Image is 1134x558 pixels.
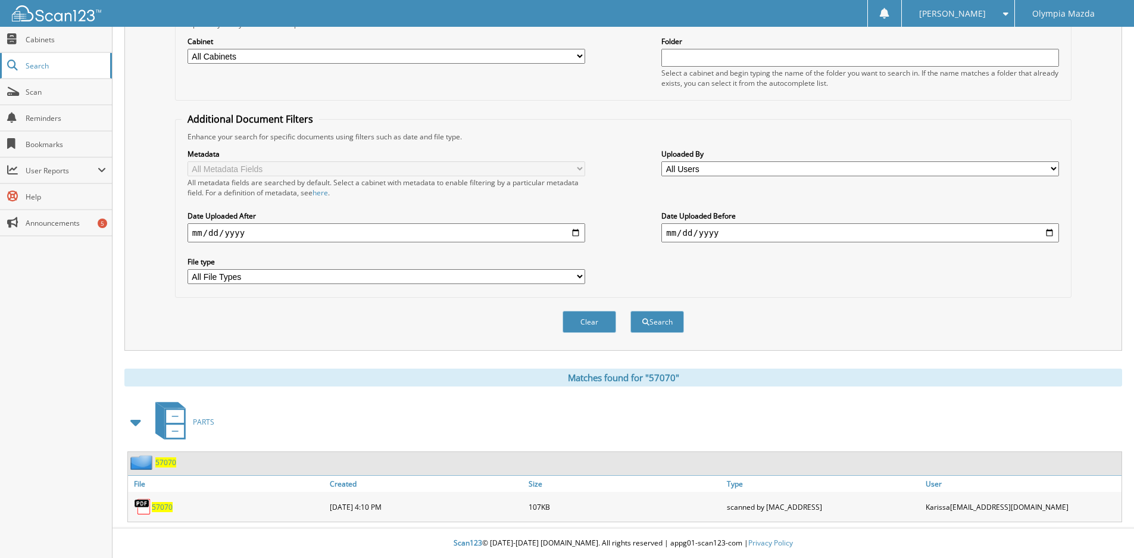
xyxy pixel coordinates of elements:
label: Date Uploaded After [188,211,585,221]
a: here [313,188,328,198]
div: © [DATE]-[DATE] [DOMAIN_NAME]. All rights reserved | appg01-scan123-com | [113,529,1134,558]
div: 5 [98,219,107,228]
div: Enhance your search for specific documents using filters such as date and file type. [182,132,1065,142]
a: User [923,476,1121,492]
a: Size [526,476,724,492]
legend: Additional Document Filters [182,113,319,126]
input: start [188,223,585,242]
a: 57070 [155,457,176,467]
a: 57070 [152,502,173,512]
div: scanned by [MAC_ADDRESS] [724,495,923,519]
label: File type [188,257,585,267]
div: 107KB [526,495,724,519]
button: Clear [563,311,616,333]
span: Help [26,192,106,202]
div: [DATE] 4:10 PM [327,495,526,519]
img: PDF.png [134,498,152,516]
span: Bookmarks [26,139,106,149]
span: Search [26,61,104,71]
span: Announcements [26,218,106,228]
label: Folder [661,36,1059,46]
div: Matches found for "57070" [124,369,1122,386]
span: Olympia Mazda [1032,10,1095,17]
span: Reminders [26,113,106,123]
input: end [661,223,1059,242]
a: PARTS [148,398,214,445]
a: Privacy Policy [748,538,793,548]
span: Scan [26,87,106,97]
img: scan123-logo-white.svg [12,5,101,21]
div: Select a cabinet and begin typing the name of the folder you want to search in. If the name match... [661,68,1059,88]
div: Karissa [EMAIL_ADDRESS][DOMAIN_NAME] [923,495,1121,519]
span: User Reports [26,166,98,176]
span: PARTS [193,417,214,427]
label: Date Uploaded Before [661,211,1059,221]
img: folder2.png [130,455,155,470]
a: Created [327,476,526,492]
label: Metadata [188,149,585,159]
div: All metadata fields are searched by default. Select a cabinet with metadata to enable filtering b... [188,177,585,198]
a: File [128,476,327,492]
button: Search [630,311,684,333]
span: Scan123 [454,538,482,548]
label: Uploaded By [661,149,1059,159]
span: Cabinets [26,35,106,45]
label: Cabinet [188,36,585,46]
iframe: Chat Widget [1074,501,1134,558]
a: Type [724,476,923,492]
span: [PERSON_NAME] [919,10,986,17]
